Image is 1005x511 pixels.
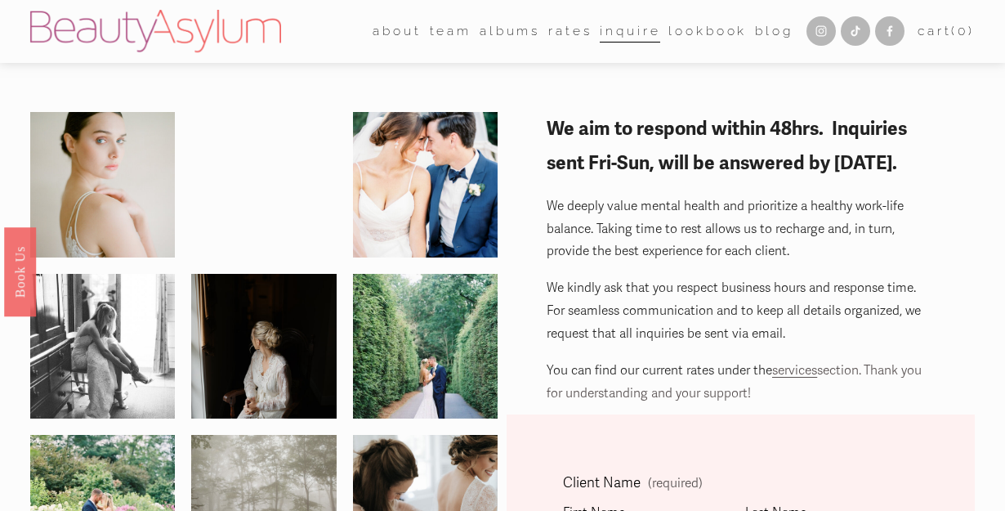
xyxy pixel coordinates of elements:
[353,88,498,281] img: 559c330b111a1$!x900.jpg
[430,20,472,43] span: team
[600,19,660,44] a: Inquire
[30,249,176,442] img: 14231398_1259601320717584_5710543027062833933_o.jpg
[958,23,968,38] span: 0
[30,86,176,285] img: 000019690009-2.jpg
[353,249,498,442] img: 14241554_1259623257382057_8150699157505122959_o.jpg
[668,19,747,44] a: Lookbook
[547,195,935,264] p: We deeply value mental health and prioritize a healthy work-life balance. Taking time to rest all...
[547,277,935,346] p: We kindly ask that you respect business hours and response time. For seamless communication and t...
[755,19,793,44] a: Blog
[951,23,975,38] span: ( )
[875,16,904,46] a: Facebook
[4,226,36,316] a: Book Us
[563,471,641,496] span: Client Name
[918,20,975,43] a: 0 items in cart
[430,19,472,44] a: folder dropdown
[548,19,592,44] a: Rates
[373,19,421,44] a: folder dropdown
[373,20,421,43] span: about
[806,16,836,46] a: Instagram
[30,10,281,52] img: Beauty Asylum | Bridal Hair &amp; Makeup Charlotte &amp; Atlanta
[648,477,703,491] span: (required)
[480,19,540,44] a: albums
[547,117,911,175] strong: We aim to respond within 48hrs. Inquiries sent Fri-Sun, will be answered by [DATE].
[547,360,935,406] p: You can find our current rates under the
[772,363,817,379] a: services
[155,274,373,419] img: a&b-122.jpg
[841,16,870,46] a: TikTok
